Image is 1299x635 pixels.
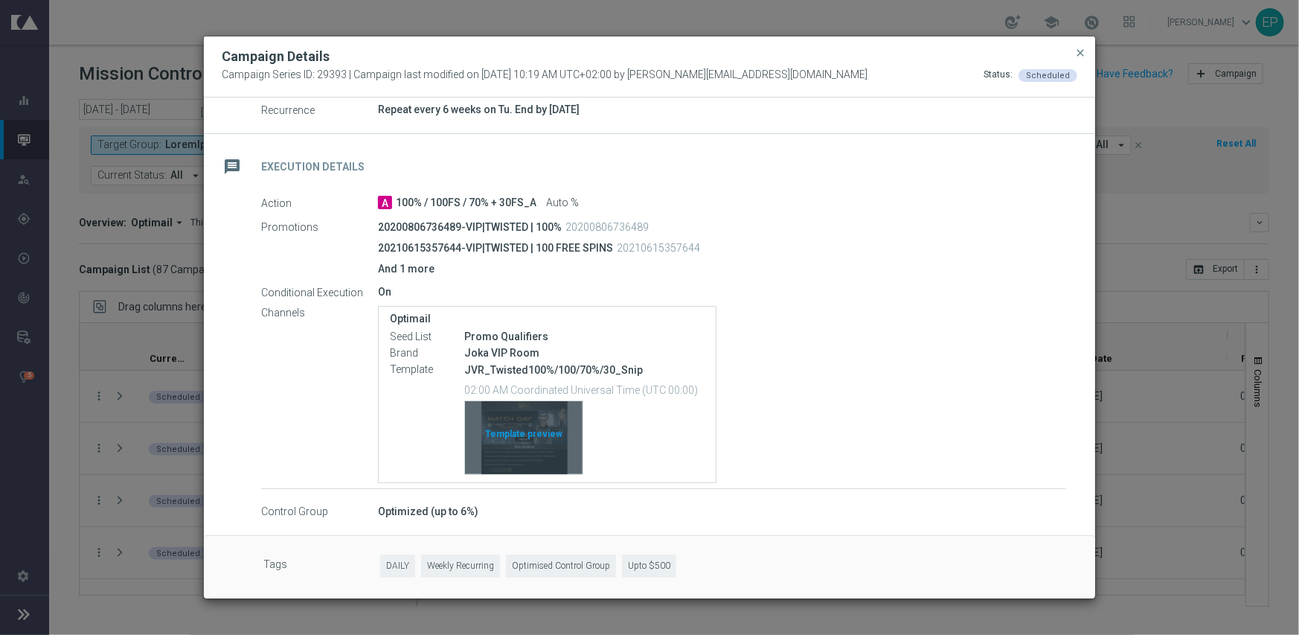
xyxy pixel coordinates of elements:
[261,306,378,319] label: Channels
[261,505,378,519] label: Control Group
[378,241,613,255] p: 20210615357644-VIP|TWISTED | 100 FREE SPINS
[546,197,579,210] span: Auto %
[421,555,500,578] span: Weekly Recurring
[1019,68,1077,80] colored-tag: Scheduled
[390,363,464,377] label: Template
[378,220,562,234] p: 20200806736489-VIP|TWISTED | 100%
[464,363,705,377] p: JVR_Twisted100%/100/70%/30_Snip
[222,48,330,66] h2: Campaign Details
[617,241,700,255] p: 20210615357644
[622,555,676,578] span: Upto $500
[378,196,392,209] span: A
[378,102,1066,117] div: Repeat every 6 weeks on Tu. End by [DATE]
[378,504,1066,519] div: Optimized (up to 6%)
[380,555,415,578] span: DAILY
[1026,71,1070,80] span: Scheduled
[261,220,378,234] label: Promotions
[378,262,1066,275] p: And 1 more
[396,197,536,210] span: 100% / 100FS / 70% + 30FS_A
[378,284,1066,299] div: On
[219,153,246,180] i: message
[390,347,464,360] label: Brand
[261,160,365,174] h2: Execution Details
[1074,47,1086,59] span: close
[464,401,583,475] button: Template preview
[222,68,867,82] span: Campaign Series ID: 29393 | Campaign last modified on [DATE] 10:19 AM UTC+02:00 by [PERSON_NAME][...
[390,331,464,344] label: Seed List
[464,345,705,360] div: Joka VIP Room
[263,555,380,578] label: Tags
[465,401,583,474] div: Template preview
[984,68,1013,82] div: Status:
[261,103,378,117] label: Recurrence
[261,286,378,299] label: Conditional Execution
[390,313,705,325] label: Optimail
[464,382,705,397] p: 02:00 AM Coordinated Universal Time (UTC 00:00)
[565,220,649,234] p: 20200806736489
[506,555,616,578] span: Optimised Control Group
[464,329,705,344] div: Promo Qualifiers
[261,197,378,210] label: Action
